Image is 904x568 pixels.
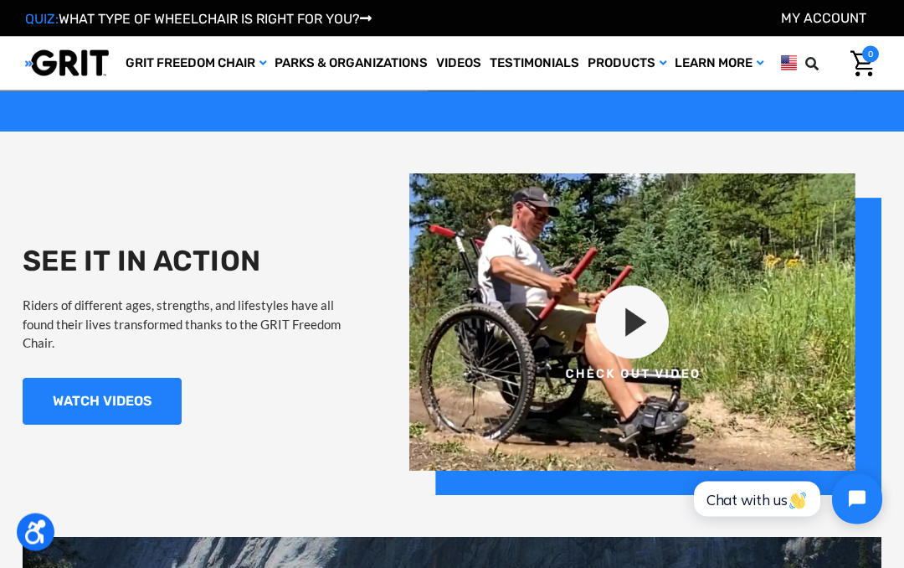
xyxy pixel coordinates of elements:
[121,37,270,90] a: GRIT Freedom Chair
[25,11,372,27] a: QUIZ:WHAT TYPE OF WHEELCHAIR IS RIGHT FOR YOU?
[23,297,366,354] p: Riders of different ages, strengths, and lifestyles have all found their lives transformed thanks...
[23,245,366,280] h2: SEE IT IN ACTION
[850,51,875,77] img: Cart
[25,49,109,77] img: GRIT All-Terrain Wheelchair and Mobility Equipment
[270,37,432,90] a: Parks & Organizations
[583,37,670,90] a: Products
[432,37,485,90] a: Videos
[409,174,881,496] img: group-120-2x.png
[670,37,768,90] a: Learn More
[862,46,879,63] span: 0
[23,379,182,426] a: WATCH VIDEOS
[675,460,896,539] iframe: Tidio Chat
[781,53,797,74] img: us.png
[485,37,583,90] a: Testimonials
[830,46,838,81] input: Search
[781,10,866,26] a: Account
[838,46,879,81] a: Cart with 0 items
[25,11,59,27] span: QUIZ:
